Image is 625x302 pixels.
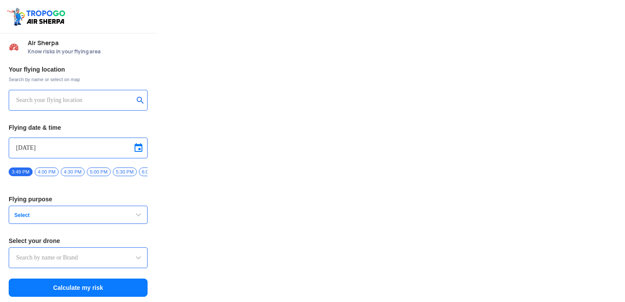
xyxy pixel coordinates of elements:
[9,125,148,131] h3: Flying date & time
[28,39,148,46] span: Air Sherpa
[16,143,140,153] input: Select Date
[9,76,148,83] span: Search by name or select on map
[9,66,148,72] h3: Your flying location
[35,167,59,176] span: 4:00 PM
[139,167,163,176] span: 6:00 PM
[9,42,19,52] img: Risk Scores
[61,167,85,176] span: 4:30 PM
[113,167,137,176] span: 5:30 PM
[9,238,148,244] h3: Select your drone
[9,279,148,297] button: Calculate my risk
[7,7,68,26] img: ic_tgdronemaps.svg
[9,196,148,202] h3: Flying purpose
[16,253,140,263] input: Search by name or Brand
[11,212,119,219] span: Select
[87,167,111,176] span: 5:00 PM
[9,167,33,176] span: 3:49 PM
[28,48,148,55] span: Know risks in your flying area
[16,95,134,105] input: Search your flying location
[9,206,148,224] button: Select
